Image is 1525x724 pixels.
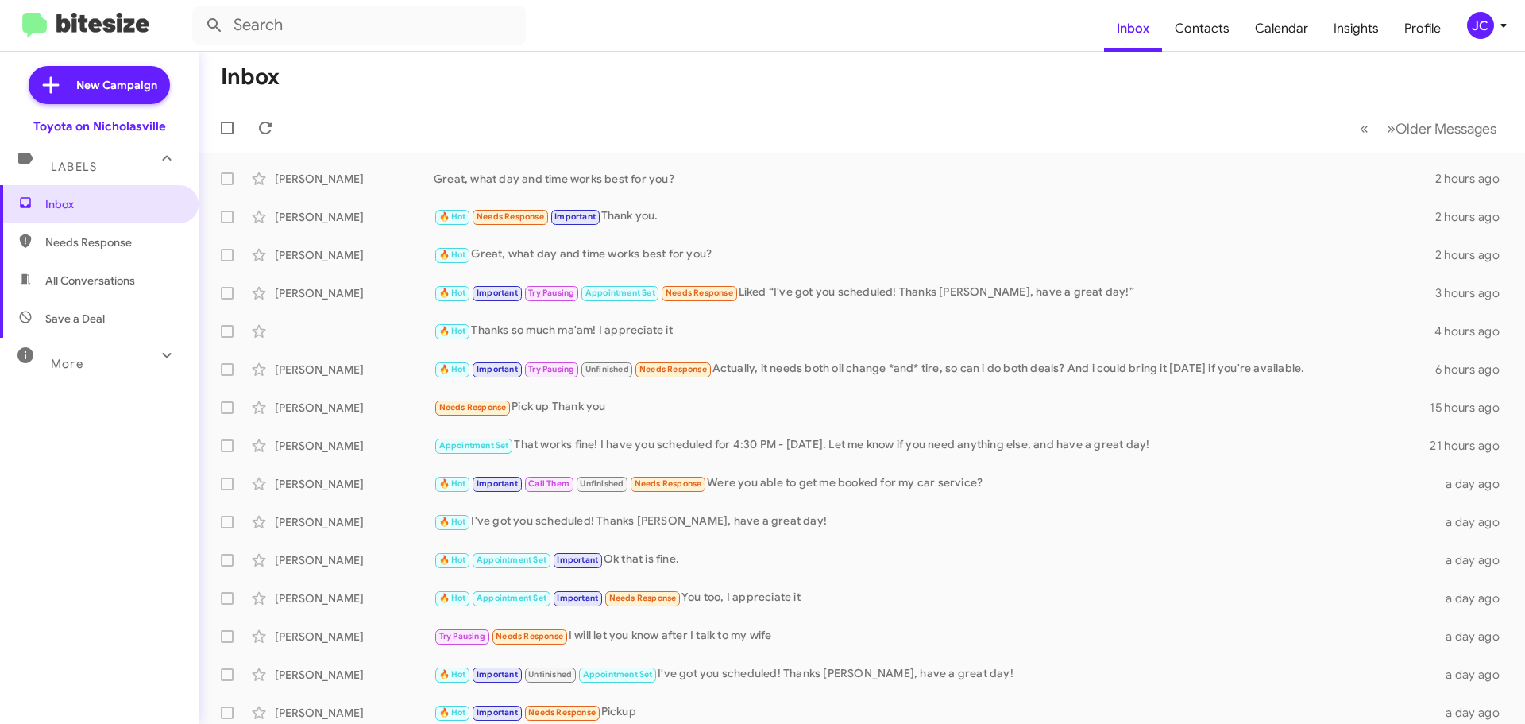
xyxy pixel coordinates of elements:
[434,284,1435,302] div: Liked “I've got you scheduled! Thanks [PERSON_NAME], have a great day!”
[1435,209,1512,225] div: 2 hours ago
[275,400,434,416] div: [PERSON_NAME]
[477,288,518,298] span: Important
[528,478,569,489] span: Call Them
[439,555,466,565] span: 🔥 Hot
[45,311,105,327] span: Save a Deal
[1430,400,1512,416] div: 15 hours ago
[583,669,653,679] span: Appointment Set
[528,707,596,718] span: Needs Response
[434,703,1436,722] div: Pickup
[439,478,466,489] span: 🔥 Hot
[439,326,466,336] span: 🔥 Hot
[439,593,466,603] span: 🔥 Hot
[666,288,733,298] span: Needs Response
[1104,6,1162,52] a: Inbox
[275,590,434,606] div: [PERSON_NAME]
[439,250,466,260] span: 🔥 Hot
[439,440,509,451] span: Appointment Set
[275,705,434,721] div: [PERSON_NAME]
[477,669,518,679] span: Important
[434,322,1434,340] div: Thanks so much ma'am! I appreciate it
[439,517,466,527] span: 🔥 Hot
[1436,552,1512,568] div: a day ago
[635,478,702,489] span: Needs Response
[439,631,485,641] span: Try Pausing
[1436,590,1512,606] div: a day ago
[439,211,466,222] span: 🔥 Hot
[439,669,466,679] span: 🔥 Hot
[639,364,707,374] span: Needs Response
[29,66,170,104] a: New Campaign
[434,589,1436,607] div: You too, I appreciate it
[275,438,434,454] div: [PERSON_NAME]
[51,357,83,371] span: More
[1430,438,1512,454] div: 21 hours ago
[434,171,1435,187] div: Great, what day and time works best for you?
[585,288,655,298] span: Appointment Set
[1435,171,1512,187] div: 2 hours ago
[221,64,280,90] h1: Inbox
[477,364,518,374] span: Important
[609,593,677,603] span: Needs Response
[434,436,1430,455] div: That works fine! I have you scheduled for 4:30 PM - [DATE]. Let me know if you need anything else...
[554,211,596,222] span: Important
[439,288,466,298] span: 🔥 Hot
[192,6,526,45] input: Search
[439,707,466,718] span: 🔥 Hot
[528,364,574,374] span: Try Pausing
[1350,112,1378,145] button: Previous
[275,362,434,377] div: [PERSON_NAME]
[477,707,518,718] span: Important
[1396,120,1496,137] span: Older Messages
[434,513,1436,531] div: I've got you scheduled! Thanks [PERSON_NAME], have a great day!
[585,364,629,374] span: Unfinished
[1242,6,1321,52] span: Calendar
[580,478,624,489] span: Unfinished
[1436,514,1512,530] div: a day ago
[1436,476,1512,492] div: a day ago
[33,118,166,134] div: Toyota on Nicholasville
[1435,362,1512,377] div: 6 hours ago
[434,474,1436,493] div: Were you able to get me booked for my car service?
[1454,12,1508,39] button: JC
[434,627,1436,645] div: I will let you know after I talk to my wife
[439,402,507,412] span: Needs Response
[76,77,157,93] span: New Campaign
[477,478,518,489] span: Important
[45,273,135,288] span: All Conversations
[477,211,544,222] span: Needs Response
[528,288,574,298] span: Try Pausing
[275,247,434,263] div: [PERSON_NAME]
[1436,629,1512,645] div: a day ago
[557,593,598,603] span: Important
[1377,112,1506,145] button: Next
[275,514,434,530] div: [PERSON_NAME]
[275,476,434,492] div: [PERSON_NAME]
[557,555,598,565] span: Important
[477,555,546,565] span: Appointment Set
[51,160,97,174] span: Labels
[477,593,546,603] span: Appointment Set
[1392,6,1454,52] a: Profile
[1360,118,1369,138] span: «
[1434,323,1512,339] div: 4 hours ago
[45,196,180,212] span: Inbox
[434,665,1436,683] div: I've got you scheduled! Thanks [PERSON_NAME], have a great day!
[496,631,563,641] span: Needs Response
[1435,247,1512,263] div: 2 hours ago
[1162,6,1242,52] a: Contacts
[1467,12,1494,39] div: JC
[528,669,572,679] span: Unfinished
[1436,667,1512,683] div: a day ago
[1436,705,1512,721] div: a day ago
[275,171,434,187] div: [PERSON_NAME]
[45,234,180,250] span: Needs Response
[434,207,1435,226] div: Thank you.
[275,629,434,645] div: [PERSON_NAME]
[1435,285,1512,301] div: 3 hours ago
[1321,6,1392,52] a: Insights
